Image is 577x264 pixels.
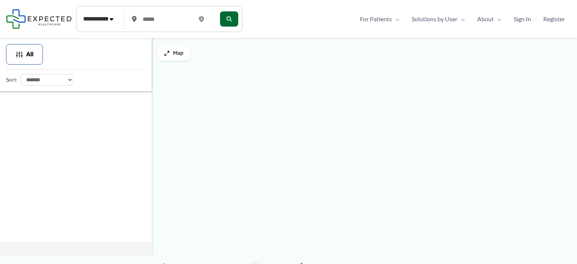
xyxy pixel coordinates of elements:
img: Maximize [164,50,170,56]
span: Menu Toggle [494,13,502,25]
span: Sign In [514,13,531,25]
a: For PatientsMenu Toggle [354,13,406,25]
img: Filter [16,51,23,58]
span: About [477,13,494,25]
span: Map [173,50,184,57]
button: All [6,44,43,65]
button: Map [158,46,190,61]
img: Expected Healthcare Logo - side, dark font, small [6,9,72,28]
span: For Patients [360,13,392,25]
a: Sign In [508,13,537,25]
span: Menu Toggle [458,13,465,25]
label: Sort: [6,75,17,85]
span: Register [543,13,565,25]
a: AboutMenu Toggle [471,13,508,25]
span: All [26,52,33,57]
span: Menu Toggle [392,13,399,25]
a: Register [537,13,571,25]
span: Solutions by User [412,13,458,25]
a: Solutions by UserMenu Toggle [406,13,471,25]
